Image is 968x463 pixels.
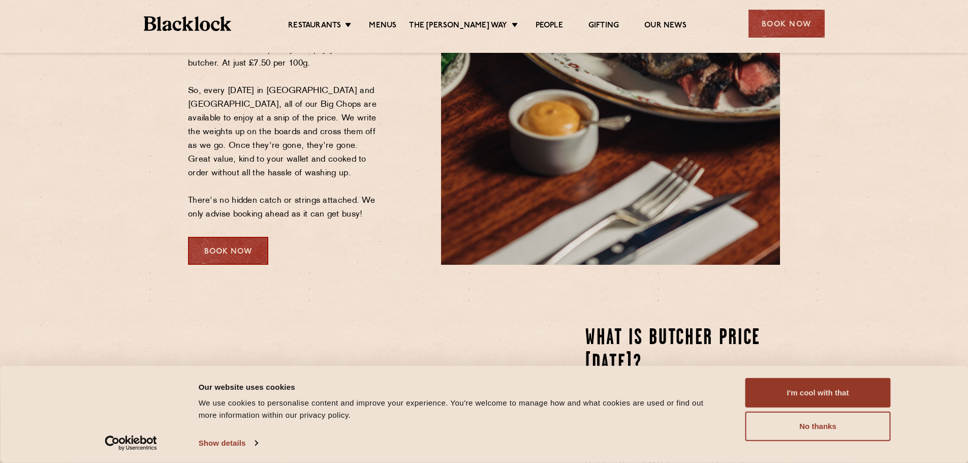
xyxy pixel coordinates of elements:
[588,21,619,32] a: Gifting
[199,381,723,393] div: Our website uses cookies
[188,237,268,265] div: Book Now
[199,397,723,421] div: We use cookies to personalise content and improve your experience. You're welcome to manage how a...
[144,16,232,31] img: BL_Textured_Logo-footer-cropped.svg
[536,21,563,32] a: People
[745,412,891,441] button: No thanks
[288,21,341,32] a: Restaurants
[199,436,258,451] a: Show details
[369,21,396,32] a: Menus
[745,378,891,408] button: I'm cool with that
[644,21,686,32] a: Our News
[409,21,507,32] a: The [PERSON_NAME] Way
[86,436,175,451] a: Usercentrics Cookiebot - opens in a new window
[748,10,825,38] div: Book Now
[585,326,780,377] h2: WHAT IS BUTCHER PRICE [DATE]?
